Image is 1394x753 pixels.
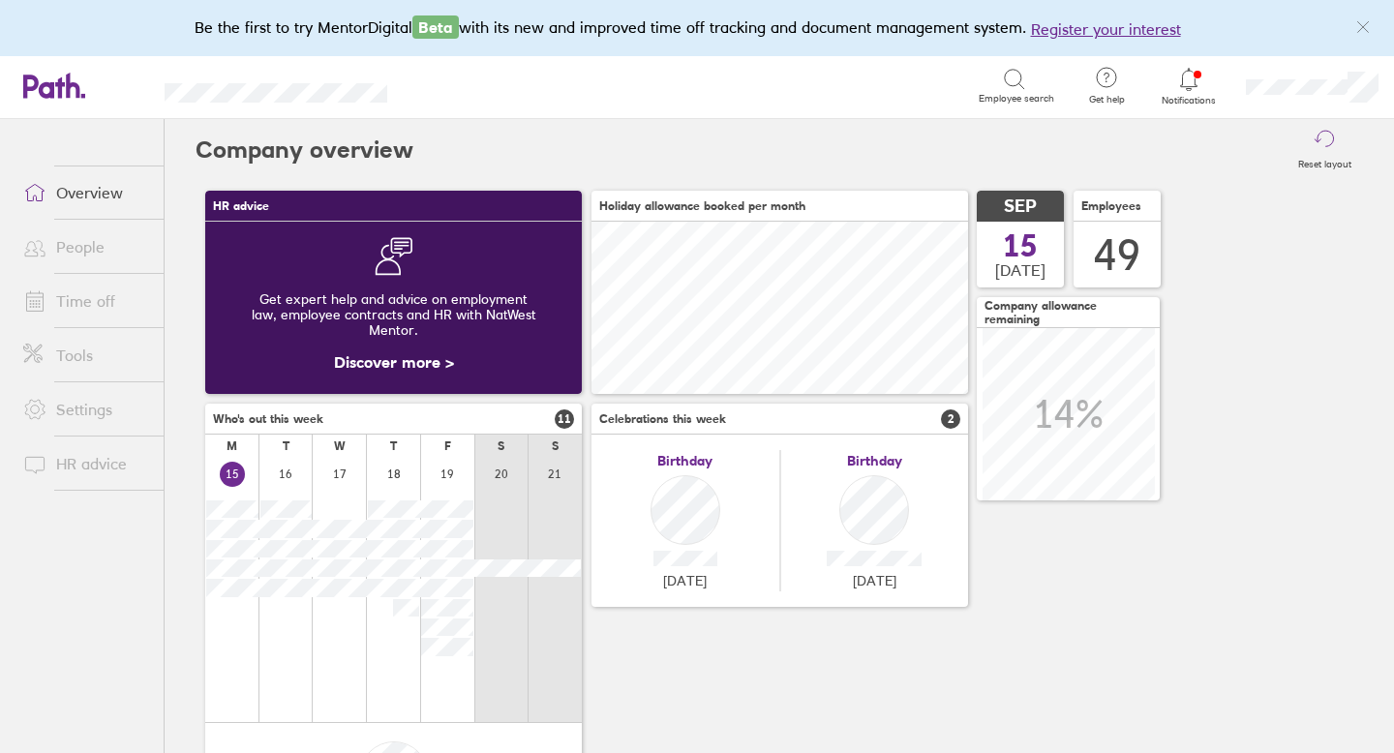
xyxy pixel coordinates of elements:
[985,299,1152,326] span: Company allowance remaining
[663,573,707,588] span: [DATE]
[1003,230,1038,261] span: 15
[1076,94,1138,105] span: Get help
[8,282,164,320] a: Time off
[555,409,574,429] span: 11
[1158,66,1221,106] a: Notifications
[196,119,413,181] h2: Company overview
[1287,119,1363,181] button: Reset layout
[599,412,726,426] span: Celebrations this week
[213,412,323,426] span: Who's out this week
[334,439,346,453] div: W
[1158,95,1221,106] span: Notifications
[412,15,459,39] span: Beta
[995,261,1045,279] span: [DATE]
[8,227,164,266] a: People
[1031,17,1181,41] button: Register your interest
[1287,153,1363,170] label: Reset layout
[8,173,164,212] a: Overview
[213,199,269,213] span: HR advice
[657,453,712,468] span: Birthday
[498,439,504,453] div: S
[444,439,451,453] div: F
[552,439,559,453] div: S
[979,93,1054,105] span: Employee search
[283,439,289,453] div: T
[195,15,1200,41] div: Be the first to try MentorDigital with its new and improved time off tracking and document manage...
[941,409,960,429] span: 2
[1094,230,1140,280] div: 49
[8,444,164,483] a: HR advice
[8,336,164,375] a: Tools
[439,76,489,94] div: Search
[599,199,805,213] span: Holiday allowance booked per month
[853,573,896,588] span: [DATE]
[1004,196,1037,217] span: SEP
[8,390,164,429] a: Settings
[390,439,397,453] div: T
[1081,199,1141,213] span: Employees
[227,439,237,453] div: M
[847,453,902,468] span: Birthday
[221,276,566,353] div: Get expert help and advice on employment law, employee contracts and HR with NatWest Mentor.
[334,352,454,372] a: Discover more >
